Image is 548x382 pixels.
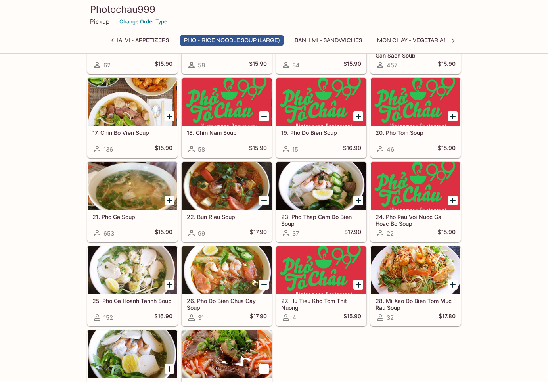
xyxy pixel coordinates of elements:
a: 28. Mi Xao Do Bien Tom Muc Rau Soup32$17.80 [370,246,461,326]
h5: $15.90 [249,60,267,70]
h5: 21. Pho Ga Soup [92,213,172,220]
a: 17. Chin Bo Vien Soup136$15.90 [87,78,178,158]
div: 17. Chin Bo Vien Soup [88,78,177,126]
div: 29. Pho Ga Tom Soup [88,330,177,378]
h5: 23. Pho Thap Cam Do Bien Soup [281,213,361,227]
button: Add 21. Pho Ga Soup [165,196,174,205]
span: 58 [198,61,205,69]
span: 22 [387,230,394,237]
button: Add 25. Pho Ga Hoanh Tanhh Soup [165,280,174,290]
a: 18. Chin Nam Soup58$15.90 [182,78,272,158]
h5: 18. Chin Nam Soup [187,129,267,136]
h5: 22. Bun Rieu Soup [187,213,267,220]
button: Add 26. Pho Do Bien Chua Cay Soup [259,280,269,290]
h5: $16.90 [154,313,172,322]
div: 21. Pho Ga Soup [88,162,177,210]
div: 26. Pho Do Bien Chua Cay Soup [182,246,272,294]
h5: $15.90 [249,144,267,154]
h5: $17.80 [439,313,456,322]
h5: $15.90 [155,228,172,238]
button: Change Order Type [116,15,171,28]
button: Add 17. Chin Bo Vien Soup [165,111,174,121]
a: 19. Pho Do Bien Soup15$16.90 [276,78,366,158]
a: 21. Pho Ga Soup653$15.90 [87,162,178,242]
a: 26. Pho Do Bien Chua Cay Soup31$17.90 [182,246,272,326]
a: 20. Pho Tom Soup46$15.90 [370,78,461,158]
h5: $15.90 [438,144,456,154]
span: 37 [292,230,299,237]
button: Pho - Rice Noodle Soup (Large) [180,35,284,46]
h5: 26. Pho Do Bien Chua Cay Soup [187,298,267,311]
h5: 24. Pho Rau Voi Nuoc Ga Hoac Bo Soup [376,213,456,227]
div: 22. Bun Rieu Soup [182,162,272,210]
span: 58 [198,146,205,153]
div: 20. Pho Tom Soup [371,78,460,126]
button: Add 18. Chin Nam Soup [259,111,269,121]
span: 136 [103,146,113,153]
div: 18. Chin Nam Soup [182,78,272,126]
h5: 20. Pho Tom Soup [376,129,456,136]
a: 22. Bun Rieu Soup99$17.90 [182,162,272,242]
h5: 28. Mi Xao Do Bien Tom Muc Rau Soup [376,298,456,311]
h5: $15.90 [155,144,172,154]
a: 27. Hu Tieu Kho Tom Thit Nuong4$15.90 [276,246,366,326]
span: 84 [292,61,300,69]
h5: $15.90 [438,228,456,238]
h5: $16.90 [343,144,361,154]
button: Add 24. Pho Rau Voi Nuoc Ga Hoac Bo Soup [448,196,458,205]
button: Khai Vi - Appetizers [106,35,173,46]
span: 15 [292,146,298,153]
h5: $17.90 [250,313,267,322]
div: 23. Pho Thap Cam Do Bien Soup [276,162,366,210]
a: 23. Pho Thap Cam Do Bien Soup37$17.90 [276,162,366,242]
span: 99 [198,230,205,237]
h3: Photochau999 [90,3,458,15]
div: 29a. Bun Bo Hue Soup [182,330,272,378]
span: 62 [103,61,111,69]
button: Add 27. Hu Tieu Kho Tom Thit Nuong [353,280,363,290]
button: Add 22. Bun Rieu Soup [259,196,269,205]
span: 152 [103,314,113,321]
span: 46 [387,146,394,153]
h5: $15.90 [155,60,172,70]
div: 25. Pho Ga Hoanh Tanhh Soup [88,246,177,294]
span: 32 [387,314,394,321]
a: 25. Pho Ga Hoanh Tanhh Soup152$16.90 [87,246,178,326]
button: Add 29. Pho Ga Tom Soup [165,364,174,374]
div: 28. Mi Xao Do Bien Tom Muc Rau Soup [371,246,460,294]
p: Pickup [90,18,109,25]
h5: 25. Pho Ga Hoanh Tanhh Soup [92,298,172,304]
span: 4 [292,314,296,321]
button: Mon Chay - Vegetarian Entrees [373,35,479,46]
h5: $17.90 [250,228,267,238]
button: Add 23. Pho Thap Cam Do Bien Soup [353,196,363,205]
span: 457 [387,61,397,69]
button: Add 19. Pho Do Bien Soup [353,111,363,121]
h5: 17. Chin Bo Vien Soup [92,129,172,136]
h5: $15.90 [438,60,456,70]
div: 19. Pho Do Bien Soup [276,78,366,126]
button: Add 29a. Bun Bo Hue Soup [259,364,269,374]
h5: $17.90 [344,228,361,238]
h5: 19. Pho Do Bien Soup [281,129,361,136]
h5: $15.90 [343,60,361,70]
button: Banh Mi - Sandwiches [290,35,366,46]
h5: 27. Hu Tieu Kho Tom Thit Nuong [281,298,361,311]
button: Add 20. Pho Tom Soup [448,111,458,121]
div: 24. Pho Rau Voi Nuoc Ga Hoac Bo Soup [371,162,460,210]
span: 653 [103,230,114,237]
div: 27. Hu Tieu Kho Tom Thit Nuong [276,246,366,294]
button: Add 28. Mi Xao Do Bien Tom Muc Rau Soup [448,280,458,290]
a: 24. Pho Rau Voi Nuoc Ga Hoac Bo Soup22$15.90 [370,162,461,242]
h5: $15.90 [343,313,361,322]
span: 31 [198,314,204,321]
